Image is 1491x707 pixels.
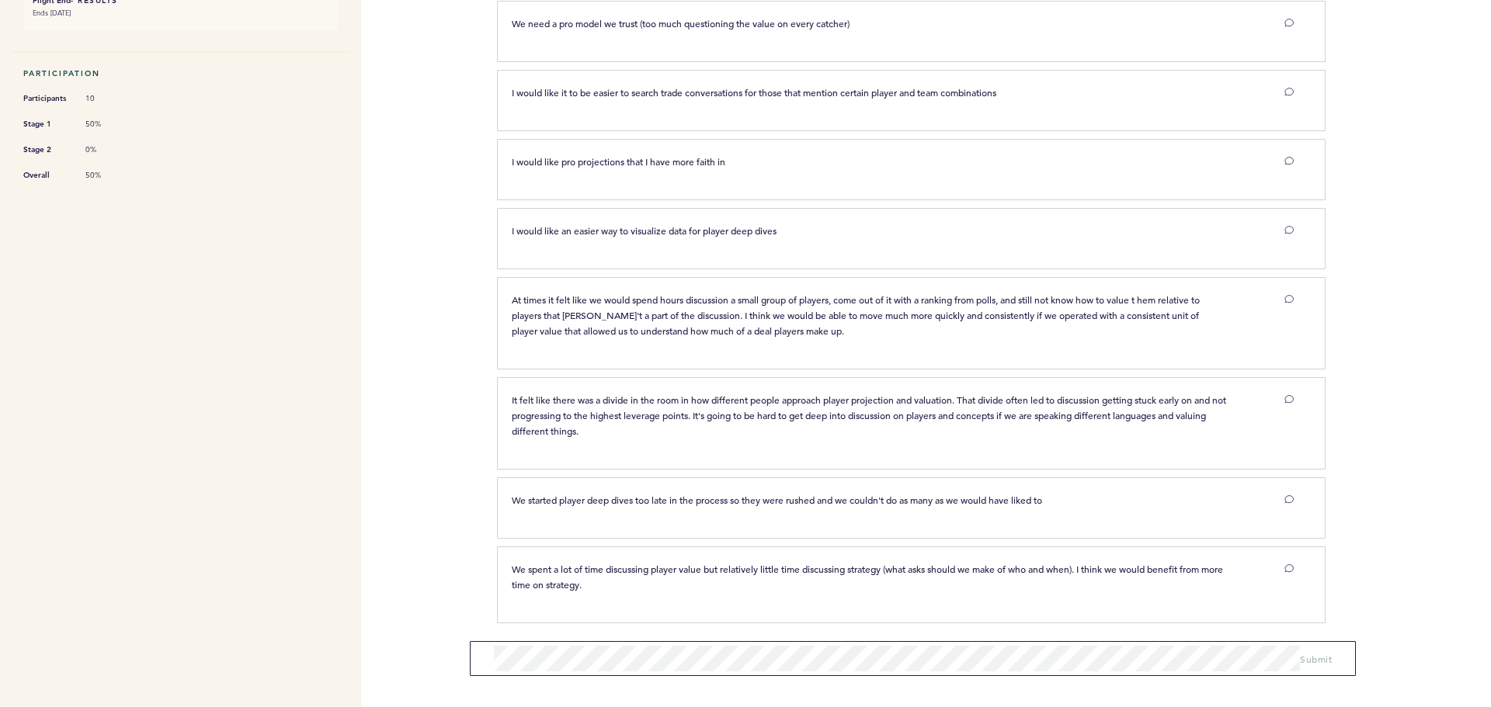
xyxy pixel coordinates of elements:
span: Submit [1300,653,1332,665]
span: We started player deep dives too late in the process so they were rushed and we couldn't do as ma... [512,494,1042,506]
span: 0% [85,144,132,155]
span: 10 [85,93,132,104]
span: It felt like there was a divide in the room in how different people approach player projection an... [512,393,1229,437]
span: We need a pro model we trust (too much questioning the value on every catcher) [512,17,850,29]
span: Stage 2 [23,142,70,158]
time: Ends [DATE] [33,8,71,18]
h5: Participation [23,68,338,78]
span: At times it felt like we would spend hours discussion a small group of players, come out of it wi... [512,293,1202,337]
button: Submit [1300,651,1332,667]
span: 50% [85,170,132,181]
span: Participants [23,91,70,106]
span: We spent a lot of time discussing player value but relatively little time discussing strategy (wh... [512,563,1225,591]
span: Overall [23,168,70,183]
span: I would like it to be easier to search trade conversations for those that mention certain player ... [512,86,996,99]
span: I would like an easier way to visualize data for player deep dives [512,224,777,237]
span: I would like pro projections that I have more faith in [512,155,725,168]
span: Stage 1 [23,116,70,132]
span: 50% [85,119,132,130]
